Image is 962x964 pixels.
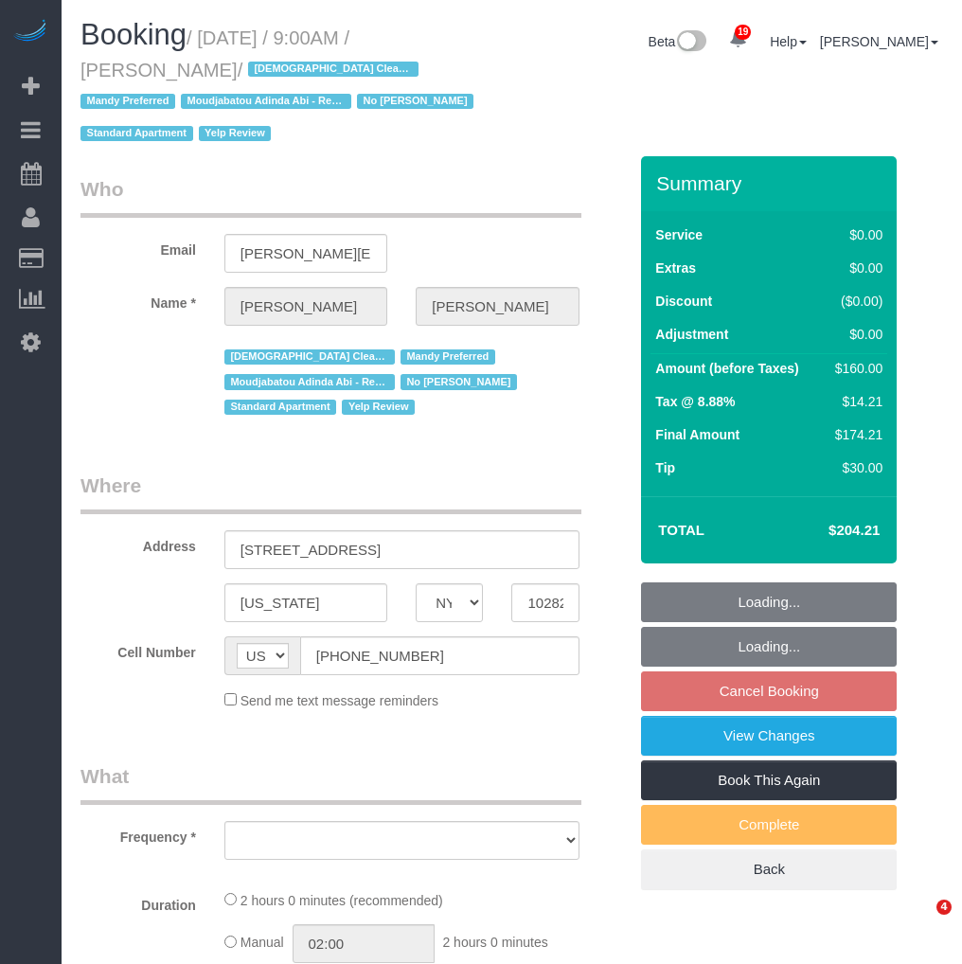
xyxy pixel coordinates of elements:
[828,325,882,344] div: $0.00
[828,259,882,277] div: $0.00
[655,425,739,444] label: Final Amount
[357,94,473,109] span: No [PERSON_NAME]
[442,936,547,951] span: 2 hours 0 minutes
[898,900,943,945] iframe: Intercom live chat
[675,30,706,55] img: New interface
[240,893,443,908] span: 2 hours 0 minutes (recommended)
[655,259,696,277] label: Extras
[66,889,210,915] label: Duration
[641,849,897,889] a: Back
[66,530,210,556] label: Address
[641,760,897,800] a: Book This Again
[655,359,798,378] label: Amount (before Taxes)
[342,400,415,415] span: Yelp Review
[80,18,187,51] span: Booking
[224,287,387,326] input: First Name
[199,126,272,141] span: Yelp Review
[401,374,517,389] span: No [PERSON_NAME]
[224,374,395,389] span: Moudjabatou Adinda Abi - Requested
[655,325,728,344] label: Adjustment
[224,234,387,273] input: Email
[300,636,579,675] input: Cell Number
[66,234,210,259] label: Email
[820,34,938,49] a: [PERSON_NAME]
[248,62,419,77] span: [DEMOGRAPHIC_DATA] Cleaner
[181,94,351,109] span: Moudjabatou Adinda Abi - Requested
[936,900,952,915] span: 4
[224,349,395,365] span: [DEMOGRAPHIC_DATA] Cleaner
[80,126,193,141] span: Standard Apartment
[828,458,882,477] div: $30.00
[80,472,581,514] legend: Where
[828,225,882,244] div: $0.00
[655,225,703,244] label: Service
[772,523,880,539] h4: $204.21
[720,19,757,61] a: 19
[80,94,175,109] span: Mandy Preferred
[224,400,337,415] span: Standard Apartment
[649,34,707,49] a: Beta
[416,287,579,326] input: Last Name
[80,175,581,218] legend: Who
[511,583,579,622] input: Zip Code
[655,392,735,411] label: Tax @ 8.88%
[656,172,887,194] h3: Summary
[80,762,581,805] legend: What
[80,60,479,145] span: /
[828,359,882,378] div: $160.00
[66,287,210,312] label: Name *
[240,693,438,708] span: Send me text message reminders
[735,25,751,40] span: 19
[66,821,210,847] label: Frequency *
[828,392,882,411] div: $14.21
[80,27,479,145] small: / [DATE] / 9:00AM / [PERSON_NAME]
[240,936,284,951] span: Manual
[655,292,712,311] label: Discount
[11,19,49,45] img: Automaid Logo
[828,425,882,444] div: $174.21
[828,292,882,311] div: ($0.00)
[224,583,387,622] input: City
[401,349,495,365] span: Mandy Preferred
[641,716,897,756] a: View Changes
[66,636,210,662] label: Cell Number
[658,522,704,538] strong: Total
[655,458,675,477] label: Tip
[770,34,807,49] a: Help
